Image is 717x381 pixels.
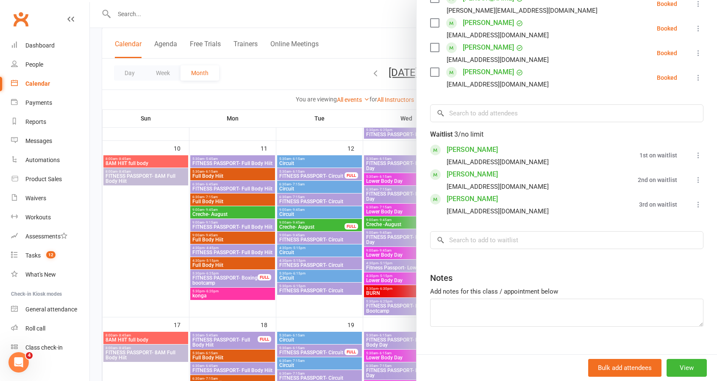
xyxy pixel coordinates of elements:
a: Tasks 12 [11,246,89,265]
a: Clubworx [10,8,31,30]
a: Payments [11,93,89,112]
input: Search to add attendees [430,104,703,122]
div: [EMAIL_ADDRESS][DOMAIN_NAME] [447,79,549,90]
a: Calendar [11,74,89,93]
div: Booked [657,75,677,81]
button: Bulk add attendees [588,359,661,377]
a: [PERSON_NAME] [463,16,514,30]
div: Reports [25,118,46,125]
div: 3rd on waitlist [639,202,677,207]
div: Workouts [25,214,51,221]
a: Workouts [11,208,89,227]
a: [PERSON_NAME] [447,192,498,206]
div: Tasks [25,252,41,259]
div: [EMAIL_ADDRESS][DOMAIN_NAME] [447,157,549,168]
div: [EMAIL_ADDRESS][DOMAIN_NAME] [447,206,549,217]
button: View [667,359,707,377]
div: Payments [25,99,52,106]
a: Reports [11,112,89,132]
div: Waivers [25,195,46,202]
a: Roll call [11,319,89,338]
div: [EMAIL_ADDRESS][DOMAIN_NAME] [447,54,549,65]
a: [PERSON_NAME] [463,65,514,79]
div: Booked [657,25,677,31]
div: Add notes for this class / appointment below [430,286,703,297]
a: Dashboard [11,36,89,55]
iframe: Intercom live chat [8,352,29,373]
div: [PERSON_NAME][EMAIL_ADDRESS][DOMAIN_NAME] [447,5,597,16]
a: Class kiosk mode [11,338,89,357]
div: Calendar [25,80,50,87]
div: People [25,61,43,68]
div: 2nd on waitlist [638,177,677,183]
a: General attendance kiosk mode [11,300,89,319]
div: Booked [657,50,677,56]
a: People [11,55,89,74]
div: 1st on waitlist [639,152,677,158]
div: Notes [430,272,453,284]
span: 4 [26,352,33,359]
div: [EMAIL_ADDRESS][DOMAIN_NAME] [447,181,549,192]
a: Assessments [11,227,89,246]
a: What's New [11,265,89,284]
div: Assessments [25,233,67,240]
div: Class check-in [25,344,63,351]
a: Messages [11,132,89,151]
div: Waitlist [430,129,484,140]
a: Automations [11,151,89,170]
div: Messages [25,137,52,144]
div: 3/no limit [454,129,484,140]
div: Roll call [25,325,45,332]
div: Dashboard [25,42,55,49]
div: Booked [657,1,677,7]
a: Product Sales [11,170,89,189]
a: [PERSON_NAME] [447,168,498,181]
a: [PERSON_NAME] [447,143,498,157]
a: Waivers [11,189,89,208]
div: Automations [25,157,60,163]
div: [EMAIL_ADDRESS][DOMAIN_NAME] [447,30,549,41]
div: Product Sales [25,176,62,182]
a: [PERSON_NAME] [463,41,514,54]
span: 12 [46,251,56,258]
input: Search to add to waitlist [430,231,703,249]
div: What's New [25,271,56,278]
div: General attendance [25,306,77,313]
